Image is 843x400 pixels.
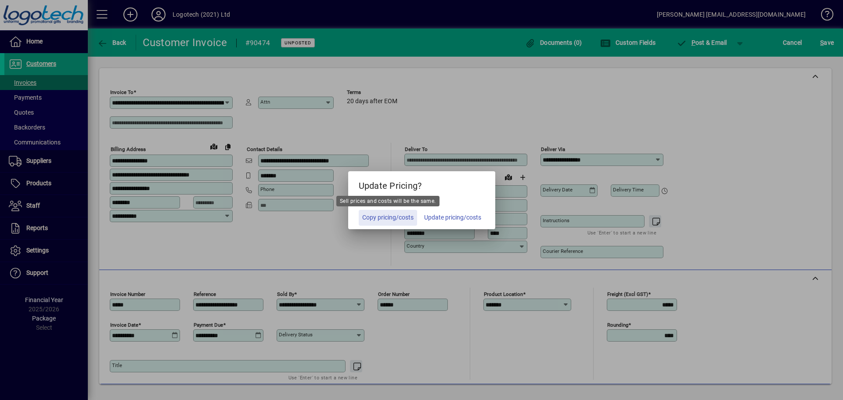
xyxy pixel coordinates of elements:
h5: Update Pricing? [348,171,495,197]
button: Update pricing/costs [421,210,485,226]
div: Sell prices and costs will be the same. [336,196,440,206]
span: Copy pricing/costs [362,213,414,222]
button: Copy pricing/costs [359,210,417,226]
span: Update pricing/costs [424,213,481,222]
